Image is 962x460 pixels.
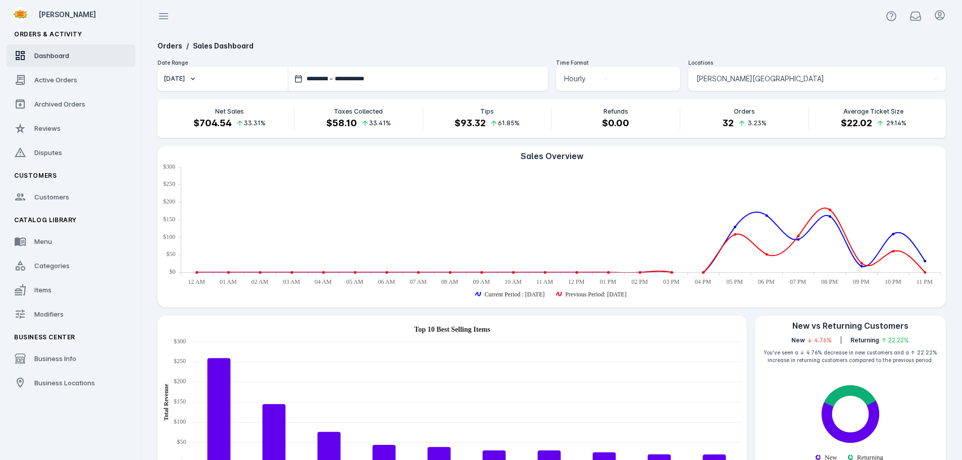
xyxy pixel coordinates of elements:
span: ↑ 22.22% [881,336,909,345]
a: Business Info [6,347,135,370]
ellipse: Tue Sep 23 2025 17:00:00 GMT-0500 (Central Daylight Time): 108.23, Previous Period: Sep 16 [734,234,736,235]
ellipse: Tue Sep 23 2025 00:00:00 GMT-0500 (Central Daylight Time): 0, Previous Period: Sep 16 [196,272,197,273]
h4: $0.00 [602,116,629,130]
path: New: 64.52%. Fulfillment Type Stats [822,400,879,442]
div: | [840,336,842,345]
span: Business Center [14,333,75,341]
span: 33.41% [369,119,391,128]
ellipse: Tue Sep 23 2025 20:00:00 GMT-0500 (Central Daylight Time): 178.26, Previous Period: Sep 16 [829,209,831,211]
a: Archived Orders [6,93,135,115]
span: Catalog Library [14,216,77,224]
text: $50 [177,438,186,445]
text: 06 PM [758,278,775,285]
div: New vs Returning Customers [755,320,946,332]
ellipse: Tue Sep 23 2025 18:00:00 GMT-0500 (Central Daylight Time): 51.43, Previous Period: Sep 16 [766,253,768,255]
ellipse: Tue Sep 23 2025 23:00:00 GMT-0500 (Central Daylight Time): 0, Previous Period: Sep 16 [924,272,926,273]
div: Time Format [556,59,681,67]
text: 11 AM [536,278,553,285]
text: $100 [163,233,175,240]
span: [PERSON_NAME][GEOGRAPHIC_DATA] [696,73,824,85]
span: / [186,41,189,50]
text: $100 [174,418,186,425]
span: Modifiers [34,310,64,318]
ellipse: Tue Sep 23 2025 07:00:00 GMT-0500 (Central Daylight Time): 0, Previous Period: Sep 16 [418,272,419,273]
span: Categories [34,262,70,270]
span: Active Orders [34,76,77,84]
text: 02 PM [631,278,648,285]
p: Taxes Collected [334,107,383,116]
text: 08 AM [441,278,459,285]
ellipse: Tue Sep 23 2025 11:00:00 GMT-0500 (Central Daylight Time): 0, Previous Period: Sep 16 [544,272,546,273]
p: Orders [734,107,755,116]
span: Dashboard [34,52,69,60]
text: 04 PM [695,278,712,285]
p: Net Sales [215,107,244,116]
div: Date Range [158,59,548,67]
ellipse: Tue Sep 23 2025 12:00:00 GMT-0500 (Central Daylight Time): 0, Previous Period: Sep 16 [576,272,578,273]
ellipse: Tue Sep 23 2025 19:00:00 GMT-0500 (Central Daylight Time): 104, Previous Period: Sep 16 [797,235,799,237]
text: 12 PM [568,278,585,285]
a: Menu [6,230,135,252]
text: 10 PM [885,278,901,285]
text: 01 AM [220,278,237,285]
p: Tips [480,107,494,116]
a: Disputes [6,141,135,164]
text: $250 [174,357,186,365]
a: Customers [6,186,135,208]
ellipse: Tue Sep 23 2025 22:00:00 GMT-0500 (Central Daylight Time): 109.51, Current Period : Sep 23 [892,233,894,235]
text: Current Period : [DATE] [485,291,545,298]
span: 33.31% [244,119,266,128]
h4: $22.02 [841,116,872,130]
a: Orders [158,41,182,50]
ellipse: Tue Sep 23 2025 18:00:00 GMT-0500 (Central Daylight Time): 162.01, Current Period : Sep 23 [766,215,768,216]
a: Modifiers [6,303,135,325]
text: $150 [163,216,175,223]
div: Sales Overview [158,150,946,162]
text: 09 PM [853,278,870,285]
span: Menu [34,237,52,245]
a: Active Orders [6,69,135,91]
text: Previous Period: [DATE] [566,291,627,298]
a: Dashboard [6,44,135,67]
div: [PERSON_NAME] [38,9,131,20]
ellipse: Tue Sep 23 2025 01:00:00 GMT-0500 (Central Daylight Time): 0, Previous Period: Sep 16 [228,272,229,273]
p: Refunds [603,107,628,116]
g: Previous Period: Sep 16 series is showing, press enter to hide the Previous Period: Sep 16 series [556,291,627,298]
path: Returning: 35.48%. Fulfillment Type Stats [824,385,876,406]
button: [DATE] [158,67,288,91]
text: 12 AM [188,278,205,285]
ellipse: Tue Sep 23 2025 08:00:00 GMT-0500 (Central Daylight Time): 0, Previous Period: Sep 16 [449,272,451,273]
text: $0 [170,268,176,275]
text: 06 AM [378,278,395,285]
ellipse: Tue Sep 23 2025 06:00:00 GMT-0500 (Central Daylight Time): 0, Previous Period: Sep 16 [386,272,387,273]
text: 03 PM [663,278,680,285]
ellipse: Tue Sep 23 2025 21:00:00 GMT-0500 (Central Daylight Time): 26.25, Previous Period: Sep 16 [861,263,863,264]
text: 08 PM [822,278,838,285]
g: Current Period : Sep 23 series is showing, press enter to hide the Current Period : Sep 23 series [476,291,545,298]
h4: $58.10 [326,116,357,130]
a: Sales Dashboard [193,41,254,50]
text: $200 [174,378,186,385]
span: 3.23% [748,119,767,128]
text: 09 AM [473,278,490,285]
text: $50 [167,250,176,258]
span: Business Locations [34,379,95,387]
ellipse: Tue Sep 23 2025 03:00:00 GMT-0500 (Central Daylight Time): 0, Previous Period: Sep 16 [291,272,292,273]
text: $150 [174,398,186,405]
h4: $93.32 [454,116,486,130]
div: [DATE] [164,74,185,83]
span: – [330,74,333,83]
text: 10 AM [504,278,522,285]
text: 11 PM [917,278,933,285]
ellipse: Tue Sep 23 2025 22:00:00 GMT-0500 (Central Daylight Time): 60.33, Previous Period: Sep 16 [892,250,894,252]
ellipse: Tue Sep 23 2025 14:00:00 GMT-0500 (Central Daylight Time): 0, Previous Period: Sep 16 [639,272,641,273]
span: Returning [850,336,879,345]
p: Average Ticket Size [843,107,903,116]
text: 01 PM [600,278,617,285]
span: Business Info [34,354,76,363]
ellipse: Tue Sep 23 2025 10:00:00 GMT-0500 (Central Daylight Time): 0, Previous Period: Sep 16 [513,272,514,273]
ellipse: Tue Sep 23 2025 16:00:00 GMT-0500 (Central Daylight Time): 0, Previous Period: Sep 16 [702,272,704,273]
span: Items [34,286,52,294]
text: 07 AM [410,278,427,285]
a: Categories [6,254,135,277]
